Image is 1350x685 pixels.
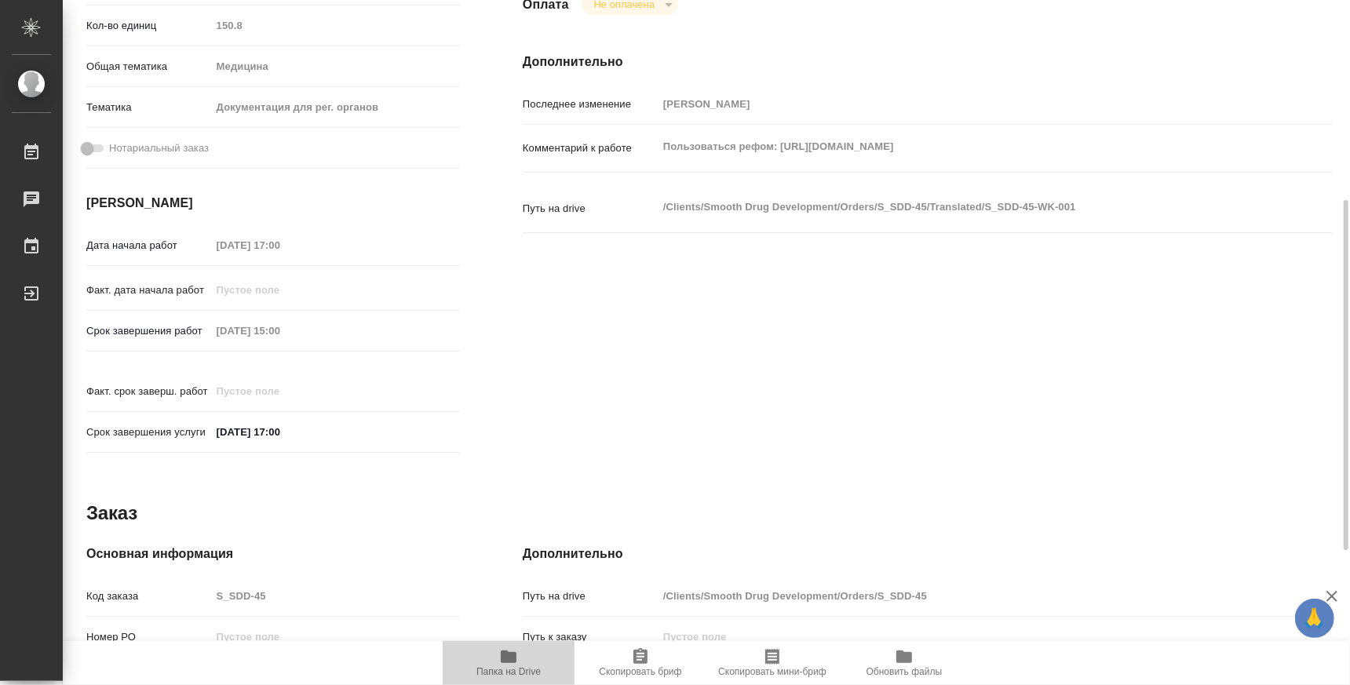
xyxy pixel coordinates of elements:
span: Папка на Drive [476,666,541,677]
span: Скопировать мини-бриф [718,666,826,677]
span: 🙏 [1301,602,1328,635]
p: Дата начала работ [86,238,211,253]
input: ✎ Введи что-нибудь [211,421,348,443]
textarea: /Clients/Smooth Drug Development/Orders/S_SDD-45/Translated/S_SDD-45-WK-001 [658,194,1265,220]
p: Общая тематика [86,59,211,75]
button: Папка на Drive [443,641,575,685]
p: Тематика [86,100,211,115]
span: Нотариальный заказ [109,140,209,156]
input: Пустое поле [658,625,1265,648]
p: Срок завершения услуги [86,424,211,440]
p: Факт. дата начала работ [86,282,211,298]
input: Пустое поле [211,279,348,301]
h4: Дополнительно [523,545,1333,563]
button: Обновить файлы [838,641,970,685]
input: Пустое поле [658,585,1265,607]
p: Кол-во единиц [86,18,211,34]
button: Скопировать мини-бриф [706,641,838,685]
button: Скопировать бриф [575,641,706,685]
p: Путь на drive [523,588,658,604]
input: Пустое поле [211,625,460,648]
div: Документация для рег. органов [211,94,460,121]
h4: Дополнительно [523,53,1333,71]
textarea: Пользоваться рефом: [URL][DOMAIN_NAME] [658,133,1265,160]
p: Путь к заказу [523,629,658,645]
input: Пустое поле [211,14,460,37]
p: Путь на drive [523,201,658,217]
h2: Заказ [86,501,137,526]
h4: Основная информация [86,545,460,563]
p: Код заказа [86,588,211,604]
div: Медицина [211,53,460,80]
p: Комментарий к работе [523,140,658,156]
input: Пустое поле [658,93,1265,115]
h4: [PERSON_NAME] [86,194,460,213]
span: Обновить файлы [867,666,943,677]
p: Номер РО [86,629,211,645]
p: Факт. срок заверш. работ [86,384,211,399]
input: Пустое поле [211,585,460,607]
p: Срок завершения работ [86,323,211,339]
input: Пустое поле [211,380,348,403]
span: Скопировать бриф [599,666,681,677]
p: Последнее изменение [523,97,658,112]
input: Пустое поле [211,319,348,342]
input: Пустое поле [211,234,348,257]
button: 🙏 [1295,599,1334,638]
